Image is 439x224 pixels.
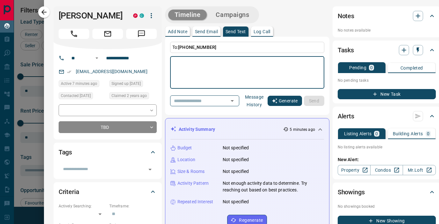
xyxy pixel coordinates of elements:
p: Pending [349,65,366,70]
p: Not specified [223,168,249,175]
div: Criteria [59,184,157,199]
span: Email [92,29,123,39]
div: Alerts [338,108,436,124]
h2: Tasks [338,45,354,55]
button: Campaigns [209,10,255,20]
button: New Task [338,89,436,99]
span: Call [59,29,89,39]
p: Size & Rooms [177,168,205,175]
a: [EMAIL_ADDRESS][DOMAIN_NAME] [76,69,148,74]
p: Building Alerts [393,131,423,136]
p: Activity Pattern [177,180,209,187]
a: Condos [370,165,403,175]
div: Showings [338,184,436,200]
p: To: [170,42,324,53]
p: 0 [427,131,429,136]
div: TBD [59,121,157,133]
svg: Email Verified [67,70,71,74]
p: Actively Searching: [59,203,106,209]
button: Generate [268,96,302,106]
p: Not specified [223,156,249,163]
p: 0 [370,65,373,70]
p: No notes available [338,27,436,33]
p: Budget [177,145,192,151]
div: Tags [59,145,157,160]
p: Not specified [223,145,249,151]
p: Location [177,156,195,163]
p: Log Call [254,29,270,34]
p: 0 [375,131,378,136]
p: Send Text [226,29,246,34]
button: Message History [241,92,268,110]
button: Timeline [168,10,207,20]
span: Claimed 2 years ago [112,93,147,99]
p: 5 minutes ago [290,127,315,132]
div: condos.ca [140,13,144,18]
p: Add Note [168,29,187,34]
span: [PHONE_NUMBER] [178,45,216,50]
div: Tasks [338,42,436,58]
button: Open [146,165,155,174]
div: property.ca [133,13,138,18]
div: Wed Jul 19 2023 [59,92,106,101]
button: Open [93,54,101,62]
h2: Tags [59,147,72,157]
h2: Alerts [338,111,354,121]
span: Signed up [DATE] [112,80,141,87]
button: Open [228,96,237,105]
p: No showings booked [338,204,436,209]
p: Listing Alerts [344,131,372,136]
p: Activity Summary [179,126,215,133]
p: Not specified [223,198,249,205]
p: Send Email [195,29,218,34]
p: Timeframe: [109,203,157,209]
span: Message [126,29,157,39]
p: No pending tasks [338,76,436,85]
h2: Notes [338,11,354,21]
a: Mr.Loft [403,165,435,175]
span: Active 7 minutes ago [61,80,97,87]
div: Thu May 04 2023 [109,92,157,101]
p: No listing alerts available [338,144,436,150]
a: Property [338,165,371,175]
h2: Criteria [59,187,79,197]
h1: [PERSON_NAME] [59,11,124,21]
div: Thu May 04 2023 [109,80,157,89]
p: Completed [400,66,423,70]
p: Repeated Interest [177,198,213,205]
div: Tue Aug 12 2025 [59,80,106,89]
div: Notes [338,8,436,24]
p: New Alert: [338,156,436,163]
span: Contacted [DATE] [61,93,91,99]
div: Activity Summary5 minutes ago [170,123,324,135]
h2: Showings [338,187,365,197]
p: Not enough activity data to determine. Try reaching out based on best practices. [223,180,324,193]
